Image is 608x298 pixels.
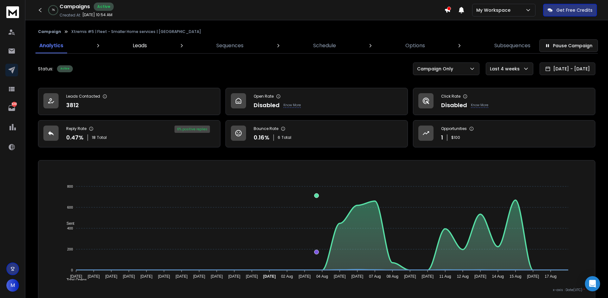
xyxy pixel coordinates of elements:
p: Created At: [60,13,81,18]
tspan: 08 Aug [387,274,398,279]
span: Total [97,135,107,140]
p: Click Rate [441,94,460,99]
a: Click RateDisabledKnow More [413,88,595,115]
tspan: [DATE] [158,274,170,279]
tspan: [DATE] [141,274,153,279]
p: Open Rate [254,94,274,99]
tspan: [DATE] [176,274,188,279]
p: Status: [38,66,53,72]
tspan: 800 [67,185,73,188]
p: Sequences [216,42,244,49]
button: Campaign [38,29,61,34]
a: Analytics [35,38,67,53]
tspan: 02 Aug [281,274,293,279]
tspan: 17 Aug [545,274,556,279]
tspan: [DATE] [211,274,223,279]
img: logo [6,6,19,18]
p: Know More [283,103,301,108]
span: Total [282,135,291,140]
a: Reply Rate0.47%18Total6% positive replies [38,120,220,147]
span: 18 [92,135,96,140]
tspan: 15 Aug [510,274,521,279]
button: Get Free Credits [543,4,597,16]
a: Leads Contacted3812 [38,88,220,115]
a: Schedule [309,38,340,53]
tspan: 600 [67,205,73,209]
button: [DATE] - [DATE] [540,62,595,75]
button: M [6,279,19,292]
p: 0.16 % [254,133,269,142]
p: Bounce Rate [254,126,278,131]
div: Active [57,65,73,72]
button: Pause Campaign [539,39,598,52]
p: 0.47 % [66,133,84,142]
a: 8261 [5,102,18,114]
tspan: [DATE] [474,274,486,279]
p: Reply Rate [66,126,86,131]
tspan: [DATE] [263,274,276,279]
span: Total Opens [62,278,87,282]
p: Get Free Credits [556,7,592,13]
tspan: 04 Aug [316,274,328,279]
tspan: 200 [67,247,73,251]
p: Leads [133,42,147,49]
tspan: 12 Aug [457,274,469,279]
p: Xtremis #5 | Fleet - Smaller Home services | [GEOGRAPHIC_DATA] [71,29,201,34]
p: Schedule [313,42,336,49]
tspan: 07 Aug [369,274,381,279]
h1: Campaigns [60,3,90,10]
p: Options [405,42,425,49]
p: 8261 [12,102,17,107]
tspan: [DATE] [422,274,434,279]
div: Open Intercom Messenger [585,276,600,291]
span: Sent [62,221,74,226]
tspan: [DATE] [123,274,135,279]
tspan: [DATE] [246,274,258,279]
a: Opportunities1$100 [413,120,595,147]
tspan: 0 [71,268,73,272]
div: 6 % positive replies [174,126,210,133]
a: Subsequences [491,38,534,53]
a: Options [402,38,429,53]
p: Disabled [441,101,467,110]
a: Open RateDisabledKnow More [225,88,408,115]
p: Opportunities [441,126,467,131]
tspan: [DATE] [193,274,205,279]
p: Analytics [39,42,63,49]
a: Sequences [212,38,247,53]
p: 1 [441,133,443,142]
tspan: 400 [67,226,73,230]
p: [DATE] 10:54 AM [82,12,112,17]
tspan: [DATE] [299,274,311,279]
p: $ 100 [451,135,460,140]
p: Last 4 weeks [490,66,522,72]
p: Subsequences [494,42,530,49]
tspan: [DATE] [404,274,416,279]
p: Disabled [254,101,280,110]
p: Leads Contacted [66,94,100,99]
p: 3812 [66,101,79,110]
p: Campaign Only [417,66,456,72]
tspan: 14 Aug [492,274,504,279]
div: Active [94,3,114,11]
tspan: [DATE] [527,274,539,279]
tspan: [DATE] [88,274,100,279]
tspan: [DATE] [70,274,82,279]
a: Bounce Rate0.16%6Total [225,120,408,147]
tspan: [DATE] [334,274,346,279]
p: 1 % [52,8,55,12]
tspan: 11 Aug [439,274,451,279]
tspan: [DATE] [228,274,240,279]
tspan: [DATE] [105,274,117,279]
p: Know More [471,103,488,108]
a: Leads [129,38,151,53]
tspan: [DATE] [351,274,364,279]
span: 6 [278,135,280,140]
p: x-axis : Date(UTC) [48,288,585,292]
p: My Workspace [476,7,513,13]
